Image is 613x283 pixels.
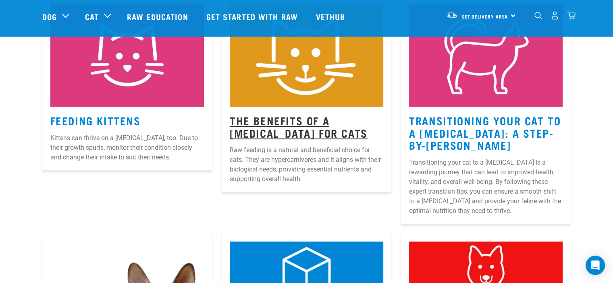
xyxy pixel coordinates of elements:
p: Transitioning your cat to a [MEDICAL_DATA] is a rewarding journey that can lead to improved healt... [409,158,563,216]
div: Open Intercom Messenger [586,256,605,275]
a: Transitioning Your Cat to a [MEDICAL_DATA]: A Step-by-[PERSON_NAME] [409,117,561,148]
a: Cat [85,10,99,23]
img: Instagram_Core-Brand_Wildly-Good-Nutrition-2.jpg [230,4,383,107]
a: Vethub [308,0,355,33]
a: Get started with Raw [198,0,308,33]
a: The Benefits Of A [MEDICAL_DATA] For Cats [230,117,368,136]
p: Raw feeding is a natural and beneficial choice for cats. They are hypercarnivores and it aligns w... [230,145,383,184]
a: Dog [42,10,57,23]
img: Kitten-Icon.jpg [50,4,204,107]
img: home-icon-1@2x.png [534,12,542,19]
a: Raw Education [119,0,198,33]
img: van-moving.png [447,12,457,19]
span: Set Delivery Area [461,15,508,18]
img: Instagram_Core-Brand_Wildly-Good-Nutrition-13.jpg [409,4,563,107]
img: home-icon@2x.png [567,11,576,20]
img: user.png [551,11,559,20]
p: Kittens can thrive on a [MEDICAL_DATA], too. Due to their growth spurts, monitor their condition ... [50,133,204,162]
a: Feeding Kittens [50,117,141,123]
